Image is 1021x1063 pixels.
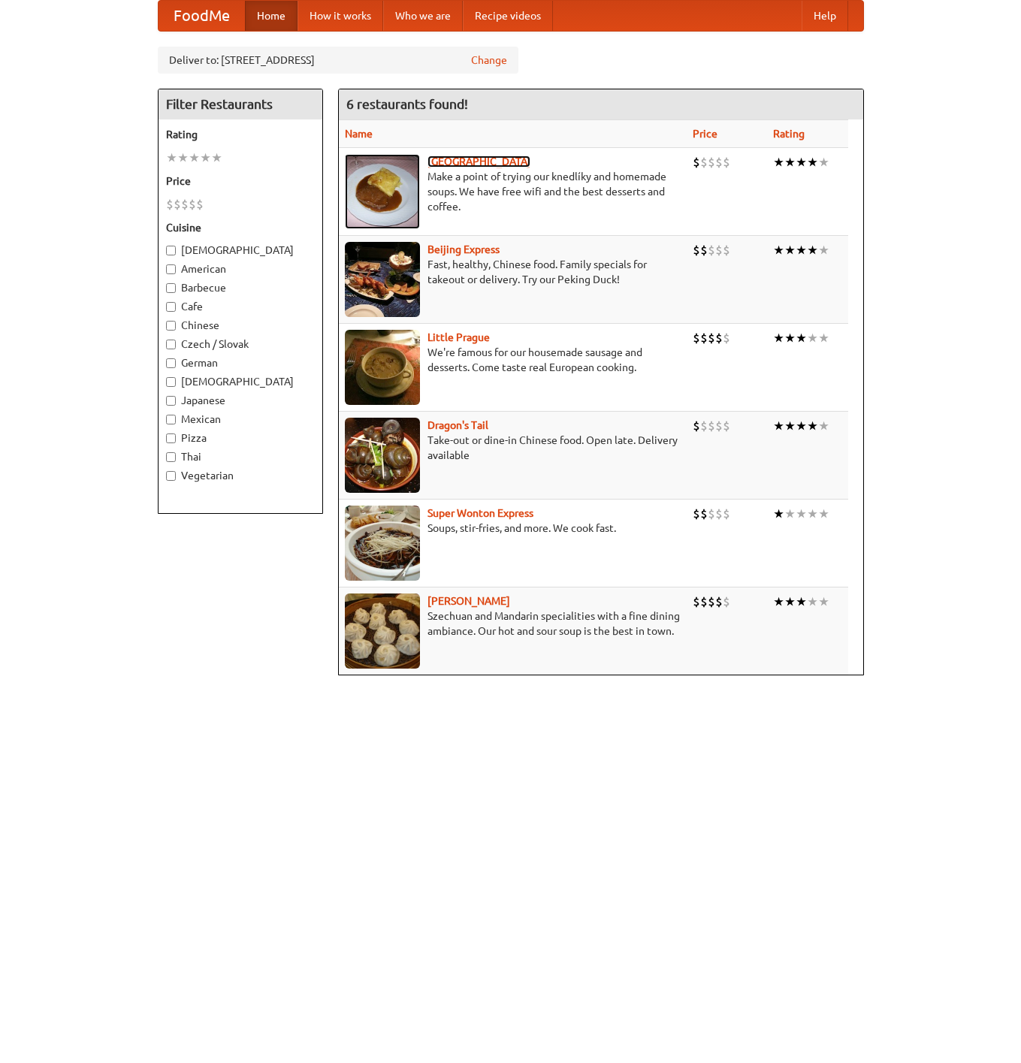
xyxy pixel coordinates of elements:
[708,330,715,346] li: $
[818,506,829,522] li: ★
[166,468,315,483] label: Vegetarian
[773,154,784,171] li: ★
[700,593,708,610] li: $
[189,149,200,166] li: ★
[166,321,176,331] input: Chinese
[166,299,315,314] label: Cafe
[166,149,177,166] li: ★
[189,196,196,213] li: $
[345,169,681,214] p: Make a point of trying our knedlíky and homemade soups. We have free wifi and the best desserts a...
[245,1,298,31] a: Home
[166,449,315,464] label: Thai
[715,242,723,258] li: $
[345,345,681,375] p: We're famous for our housemade sausage and desserts. Come taste real European cooking.
[166,246,176,255] input: [DEMOGRAPHIC_DATA]
[346,97,468,111] ng-pluralize: 6 restaurants found!
[427,331,490,343] a: Little Prague
[345,593,420,669] img: shandong.jpg
[802,1,848,31] a: Help
[784,506,796,522] li: ★
[177,149,189,166] li: ★
[196,196,204,213] li: $
[174,196,181,213] li: $
[345,154,420,229] img: czechpoint.jpg
[693,154,700,171] li: $
[166,337,315,352] label: Czech / Slovak
[723,330,730,346] li: $
[166,452,176,462] input: Thai
[818,418,829,434] li: ★
[715,418,723,434] li: $
[693,418,700,434] li: $
[200,149,211,166] li: ★
[700,418,708,434] li: $
[708,593,715,610] li: $
[784,418,796,434] li: ★
[723,506,730,522] li: $
[773,593,784,610] li: ★
[796,506,807,522] li: ★
[773,242,784,258] li: ★
[166,340,176,349] input: Czech / Slovak
[700,506,708,522] li: $
[166,415,176,424] input: Mexican
[166,355,315,370] label: German
[166,374,315,389] label: [DEMOGRAPHIC_DATA]
[807,154,818,171] li: ★
[345,418,420,493] img: dragon.jpg
[345,128,373,140] a: Name
[723,418,730,434] li: $
[807,506,818,522] li: ★
[159,1,245,31] a: FoodMe
[784,330,796,346] li: ★
[807,593,818,610] li: ★
[427,156,530,168] a: [GEOGRAPHIC_DATA]
[427,243,500,255] a: Beijing Express
[427,419,488,431] b: Dragon's Tail
[818,154,829,171] li: ★
[773,128,805,140] a: Rating
[166,302,176,312] input: Cafe
[693,506,700,522] li: $
[715,330,723,346] li: $
[298,1,383,31] a: How it works
[427,595,510,607] a: [PERSON_NAME]
[345,609,681,639] p: Szechuan and Mandarin specialities with a fine dining ambiance. Our hot and sour soup is the best...
[807,418,818,434] li: ★
[166,174,315,189] h5: Price
[708,418,715,434] li: $
[723,154,730,171] li: $
[166,412,315,427] label: Mexican
[345,506,420,581] img: superwonton.jpg
[700,242,708,258] li: $
[818,242,829,258] li: ★
[715,593,723,610] li: $
[181,196,189,213] li: $
[708,242,715,258] li: $
[796,330,807,346] li: ★
[773,330,784,346] li: ★
[383,1,463,31] a: Who we are
[166,471,176,481] input: Vegetarian
[211,149,222,166] li: ★
[166,283,176,293] input: Barbecue
[345,521,681,536] p: Soups, stir-fries, and more. We cook fast.
[166,264,176,274] input: American
[723,593,730,610] li: $
[715,506,723,522] li: $
[807,330,818,346] li: ★
[345,433,681,463] p: Take-out or dine-in Chinese food. Open late. Delivery available
[166,358,176,368] input: German
[818,330,829,346] li: ★
[784,593,796,610] li: ★
[166,243,315,258] label: [DEMOGRAPHIC_DATA]
[818,593,829,610] li: ★
[773,418,784,434] li: ★
[166,127,315,142] h5: Rating
[159,89,322,119] h4: Filter Restaurants
[166,393,315,408] label: Japanese
[166,318,315,333] label: Chinese
[471,53,507,68] a: Change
